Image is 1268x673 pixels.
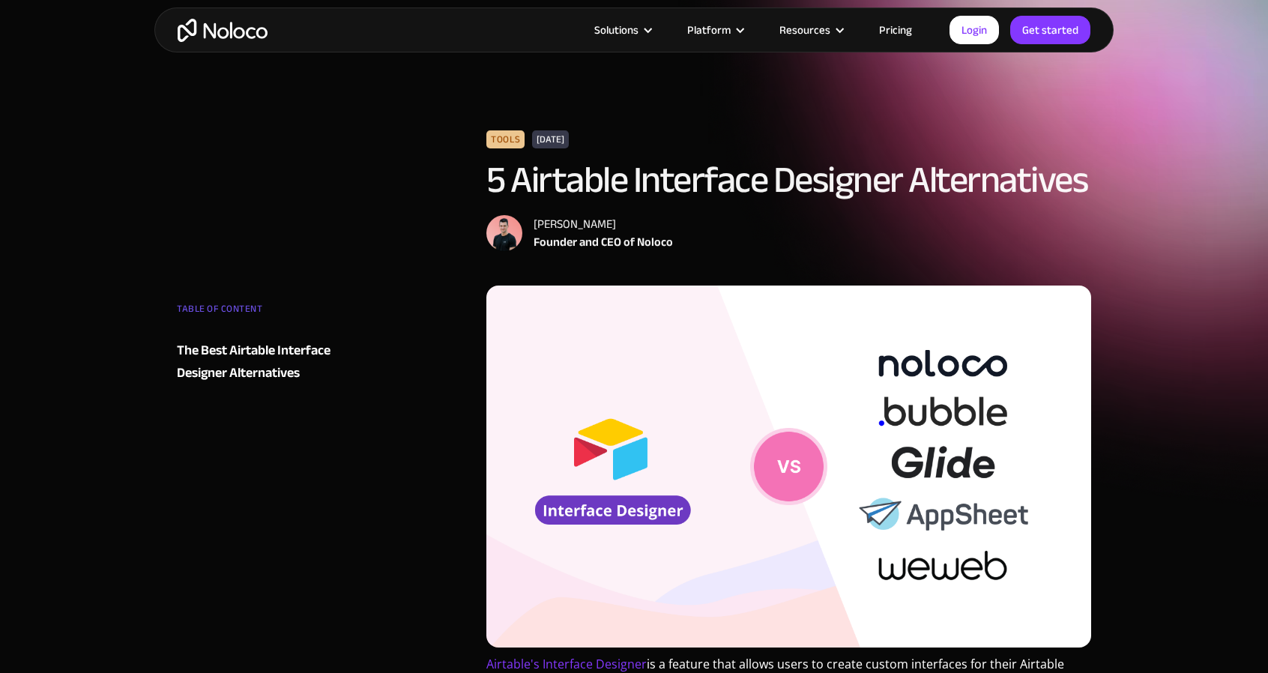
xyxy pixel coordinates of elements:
div: Solutions [594,20,638,40]
div: Platform [687,20,731,40]
h1: 5 Airtable Interface Designer Alternatives [486,160,1091,200]
div: [DATE] [533,130,570,148]
div: Solutions [576,20,668,40]
a: Login [950,16,999,44]
div: TABLE OF CONTENT [177,298,358,328]
div: Platform [668,20,761,40]
div: [PERSON_NAME] [534,215,673,233]
a: The Best Airtable Interface Designer Alternatives [177,339,358,384]
div: Founder and CEO of Noloco [534,233,673,251]
a: Pricing [860,20,931,40]
div: Resources [761,20,860,40]
div: Tools [486,130,525,148]
a: Get started [1010,16,1090,44]
a: home [178,19,268,42]
a: Airtable's Interface Designer [486,656,647,672]
div: Resources [779,20,830,40]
